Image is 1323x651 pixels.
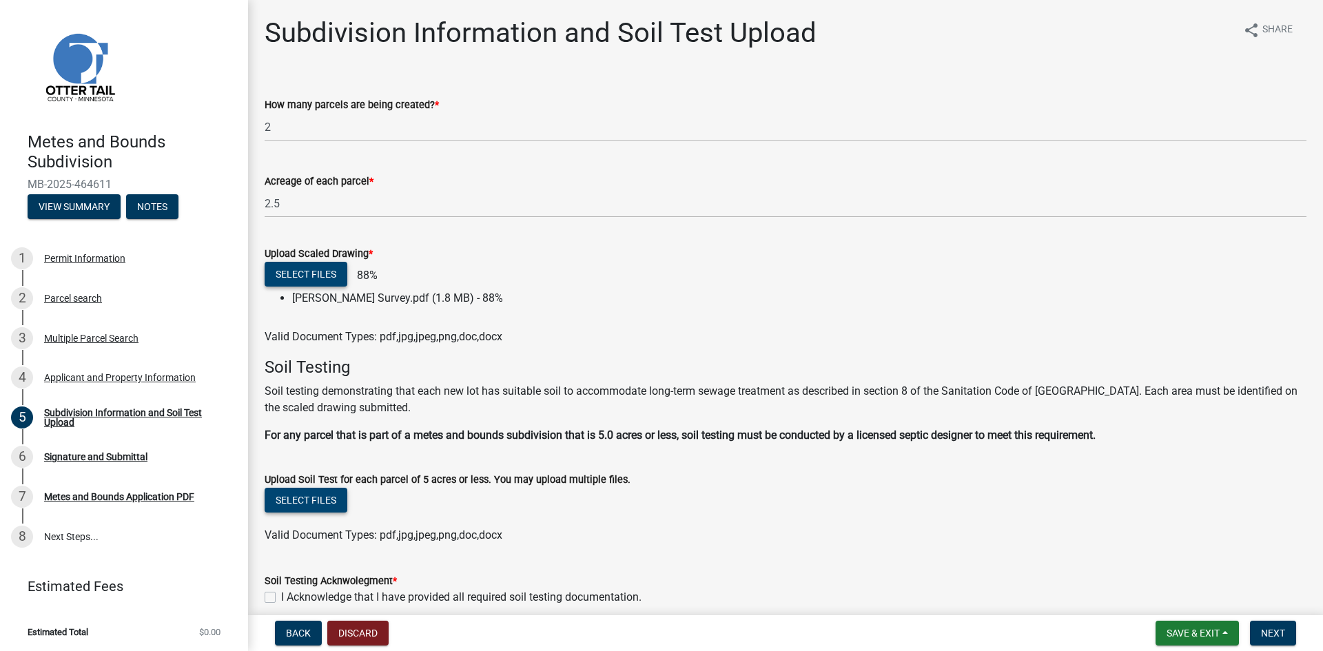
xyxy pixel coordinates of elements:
[265,101,439,110] label: How many parcels are being created?
[28,628,88,637] span: Estimated Total
[11,486,33,508] div: 7
[1232,17,1304,43] button: shareShare
[11,446,33,468] div: 6
[11,247,33,269] div: 1
[44,254,125,263] div: Permit Information
[265,249,373,259] label: Upload Scaled Drawing
[281,589,642,606] label: I Acknowledge that I have provided all required soil testing documentation.
[28,14,131,118] img: Otter Tail County, Minnesota
[327,621,389,645] button: Discard
[44,452,147,462] div: Signature and Submittal
[1261,628,1285,639] span: Next
[265,383,1306,416] p: Soil testing demonstrating that each new lot has suitable soil to accommodate long-term sewage tr...
[275,621,322,645] button: Back
[1156,621,1239,645] button: Save & Exit
[1243,22,1260,39] i: share
[265,177,373,187] label: Acreage of each parcel
[126,202,178,213] wm-modal-confirm: Notes
[11,366,33,389] div: 4
[28,132,237,172] h4: Metes and Bounds Subdivision
[1250,621,1296,645] button: Next
[265,358,1306,378] h4: Soil Testing
[44,408,226,427] div: Subdivision Information and Soil Test Upload
[265,475,630,485] label: Upload Soil Test for each parcel of 5 acres or less. You may upload multiple files.
[44,333,139,343] div: Multiple Parcel Search
[11,327,33,349] div: 3
[11,526,33,548] div: 8
[265,262,347,287] button: Select files
[28,178,220,191] span: MB-2025-464611
[265,528,502,541] span: Valid Document Types: pdf,jpg,jpeg,png,doc,docx
[1262,22,1293,39] span: Share
[265,428,1096,442] strong: For any parcel that is part of a metes and bounds subdivision that is 5.0 acres or less, soil tes...
[292,290,1306,307] li: [PERSON_NAME] Survey.pdf (1.8 MB) - 88%
[199,628,220,637] span: $0.00
[11,572,226,600] a: Estimated Fees
[265,488,347,513] button: Select files
[11,406,33,428] div: 5
[11,287,33,309] div: 2
[265,17,817,50] h1: Subdivision Information and Soil Test Upload
[350,269,378,282] span: 88%
[265,577,397,586] label: Soil Testing Acknwolegment
[28,202,121,213] wm-modal-confirm: Summary
[44,293,102,303] div: Parcel search
[1167,628,1220,639] span: Save & Exit
[28,194,121,219] button: View Summary
[286,628,311,639] span: Back
[265,330,502,343] span: Valid Document Types: pdf,jpg,jpeg,png,doc,docx
[44,373,196,382] div: Applicant and Property Information
[44,492,194,502] div: Metes and Bounds Application PDF
[126,194,178,219] button: Notes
